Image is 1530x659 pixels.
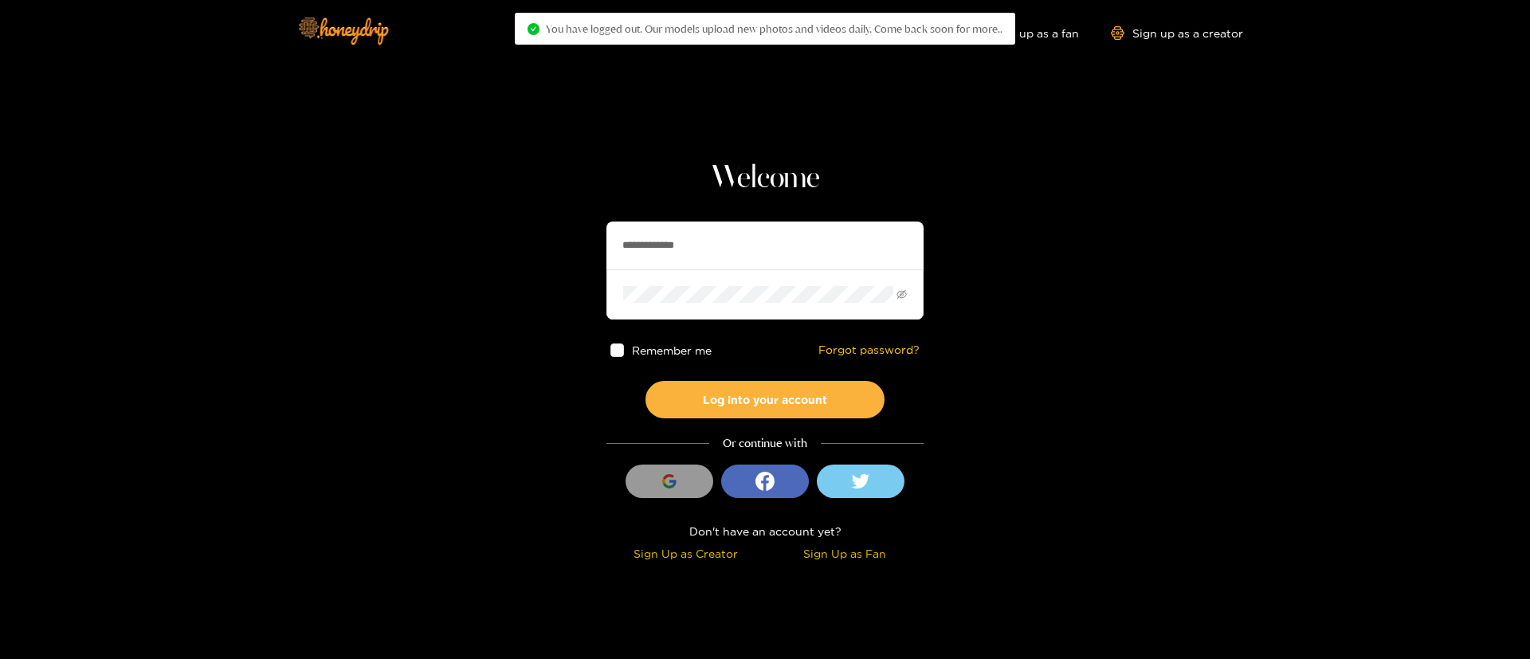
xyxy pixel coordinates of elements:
div: Don't have an account yet? [606,522,924,540]
span: check-circle [528,23,539,35]
h1: Welcome [606,159,924,198]
a: Sign up as a fan [970,26,1079,40]
span: eye-invisible [896,289,907,300]
a: Forgot password? [818,343,920,357]
div: Sign Up as Creator [610,544,761,563]
a: Sign up as a creator [1111,26,1243,40]
div: Or continue with [606,434,924,453]
div: Sign Up as Fan [769,544,920,563]
button: Log into your account [645,381,885,418]
span: Remember me [632,344,712,356]
span: You have logged out. Our models upload new photos and videos daily. Come back soon for more.. [546,22,1002,35]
